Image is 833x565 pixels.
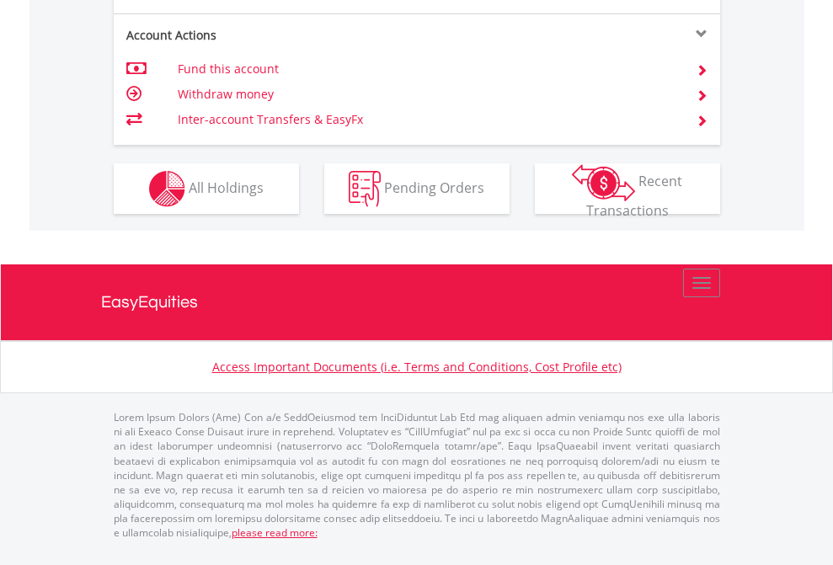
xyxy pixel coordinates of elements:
[232,525,318,540] a: please read more:
[189,178,264,196] span: All Holdings
[349,171,381,207] img: pending_instructions-wht.png
[114,163,299,214] button: All Holdings
[178,82,675,107] td: Withdraw money
[178,107,675,132] td: Inter-account Transfers & EasyFx
[101,264,733,340] a: EasyEquities
[114,27,417,44] div: Account Actions
[535,163,720,214] button: Recent Transactions
[212,359,622,375] a: Access Important Documents (i.e. Terms and Conditions, Cost Profile etc)
[178,56,675,82] td: Fund this account
[572,164,635,201] img: transactions-zar-wht.png
[114,410,720,540] p: Lorem Ipsum Dolors (Ame) Con a/e SeddOeiusmod tem InciDiduntut Lab Etd mag aliquaen admin veniamq...
[384,178,484,196] span: Pending Orders
[324,163,510,214] button: Pending Orders
[149,171,185,207] img: holdings-wht.png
